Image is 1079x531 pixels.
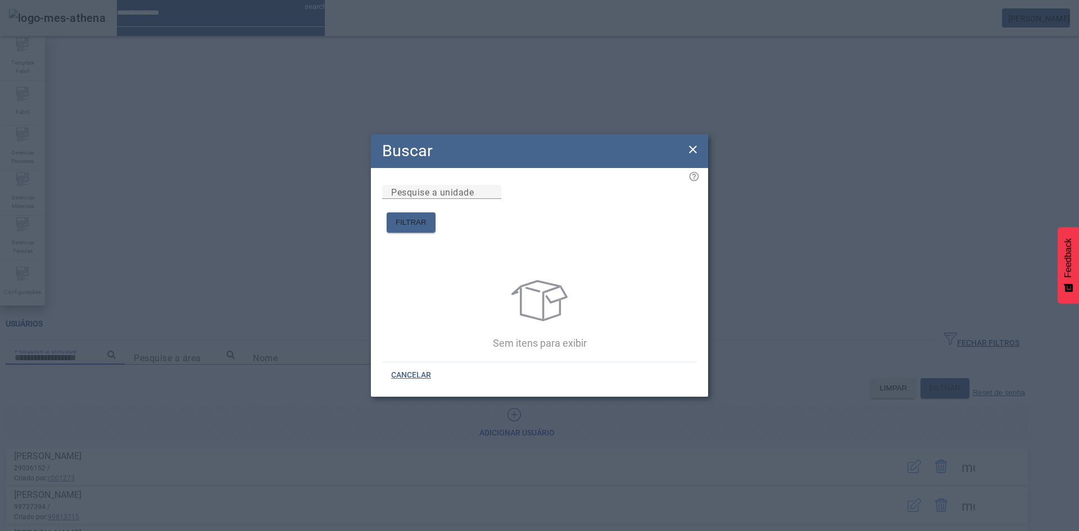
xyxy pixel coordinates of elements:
[387,212,436,233] button: FILTRAR
[382,365,440,385] button: CANCELAR
[391,370,431,381] span: CANCELAR
[382,139,433,163] h2: Buscar
[1063,238,1073,278] span: Feedback
[385,335,694,351] p: Sem itens para exibir
[396,217,427,228] span: FILTRAR
[1058,227,1079,303] button: Feedback - Mostrar pesquisa
[391,187,474,197] mat-label: Pesquise a unidade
